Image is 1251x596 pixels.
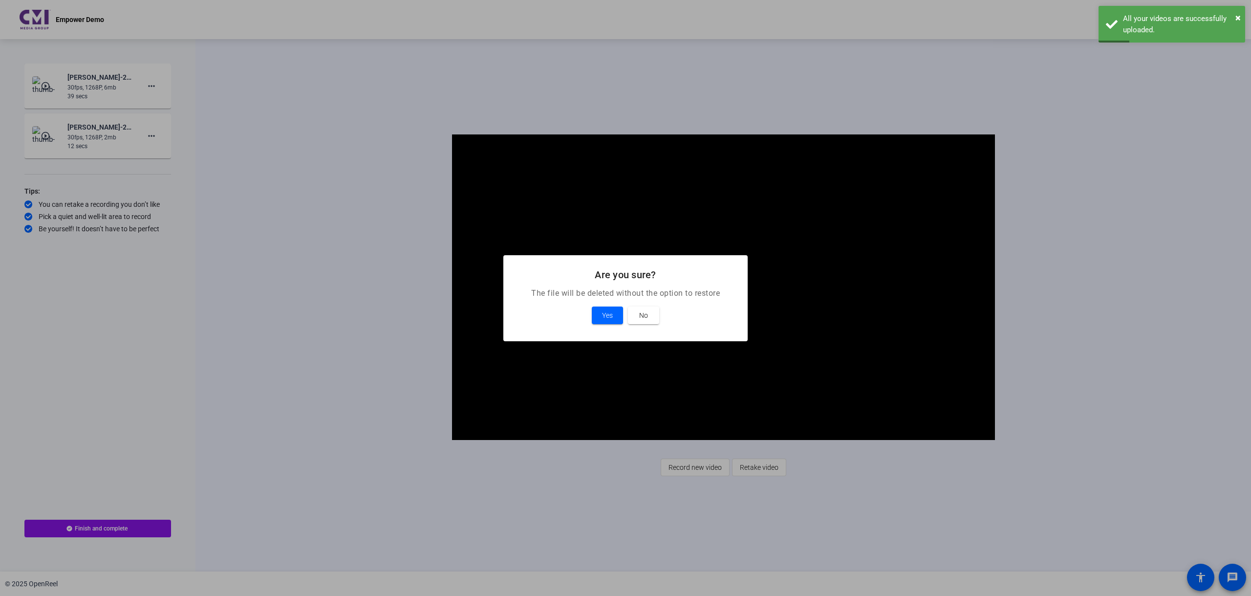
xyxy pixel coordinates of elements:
[1123,13,1238,35] div: All your videos are successfully uploaded.
[592,307,623,324] button: Yes
[639,309,648,321] span: No
[602,309,613,321] span: Yes
[515,267,736,283] h2: Are you sure?
[1235,10,1241,25] button: Close
[515,287,736,299] p: The file will be deleted without the option to restore
[1235,12,1241,23] span: ×
[628,307,659,324] button: No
